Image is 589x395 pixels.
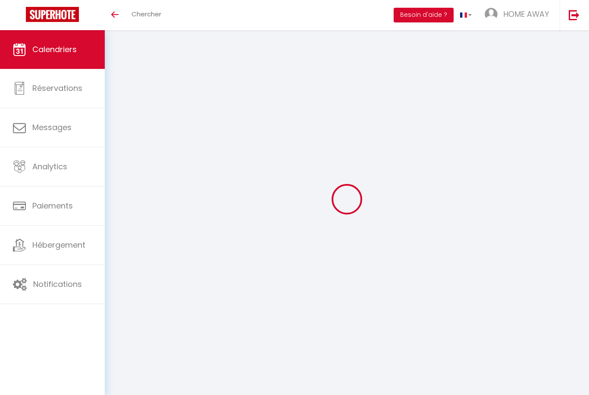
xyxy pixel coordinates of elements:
img: ... [485,8,498,21]
span: Analytics [32,161,67,172]
button: Besoin d'aide ? [394,8,454,22]
span: Notifications [33,279,82,289]
span: Hébergement [32,239,85,250]
span: Réservations [32,83,82,93]
span: Chercher [132,9,161,19]
img: Super Booking [26,7,79,22]
span: HOME AWAY [503,9,549,19]
span: Calendriers [32,44,77,55]
img: logout [569,9,580,20]
span: Paiements [32,200,73,211]
span: Messages [32,122,72,133]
